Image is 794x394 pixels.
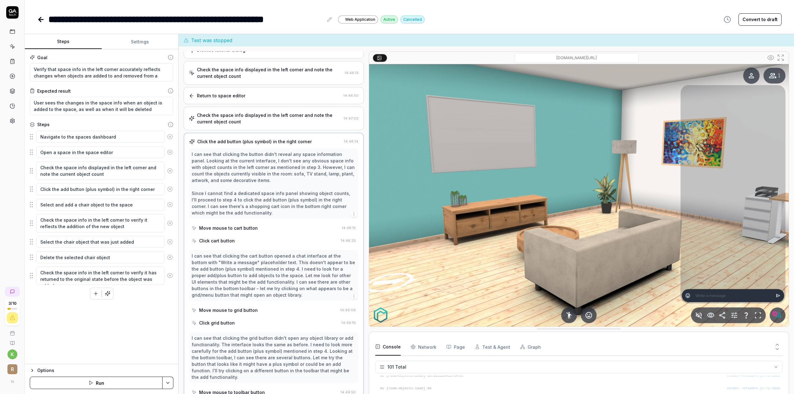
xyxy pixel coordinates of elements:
[37,121,50,128] div: Steps
[446,338,465,356] button: Page
[380,373,780,379] pre: %c [room-objects.load] 18.823529411764707
[189,304,358,316] button: Move mouse to grid button14:49:06
[720,13,735,26] button: View version history
[338,15,378,24] a: Web Application
[164,217,176,229] button: Remove step
[197,112,341,125] div: Check the space info displayed in the left corner and note the current object count
[369,64,789,326] img: Screenshot
[164,198,176,211] button: Remove step
[30,130,173,143] div: Suggestions
[343,93,359,98] time: 14:46:50
[341,321,356,325] time: 14:49:16
[344,139,358,144] time: 14:48:14
[192,253,356,298] div: I can see that clicking the cart button opened a chat interface at the bottom with "Write a messa...
[380,386,780,391] pre: %c [room-objects.load] 80
[727,373,780,379] button: vendor--KfsaNF4.js:72:3068
[341,238,356,243] time: 14:48:25
[30,235,173,248] div: Suggestions
[776,53,786,63] button: Open in full screen
[30,198,173,211] div: Suggestions
[30,183,173,196] div: Suggestions
[340,308,356,312] time: 14:49:06
[189,222,358,234] button: Move mouse to cart button14:48:15
[25,34,102,49] button: Steps
[164,183,176,195] button: Remove step
[2,359,22,375] button: r
[197,66,342,79] div: Check the space info displayed in the left corner and note the current object count
[164,146,176,158] button: Remove step
[7,349,17,359] button: k
[189,235,358,246] button: Click cart button14:48:25
[30,146,173,159] div: Suggestions
[344,116,359,121] time: 14:47:00
[189,317,358,329] button: Click grid button14:49:16
[727,386,780,391] div: vendor--KfsaNF4.js : 72 : 3068
[199,307,258,313] div: Move mouse to grid button
[2,326,22,336] a: Book a call with us
[164,165,176,177] button: Remove step
[164,236,176,248] button: Remove step
[342,226,356,230] time: 14:48:15
[197,138,312,145] div: Click the add button (plus symbol) in the right corner
[738,13,782,26] button: Convert to draft
[2,336,22,346] a: Documentation
[37,88,71,94] div: Expected result
[727,386,780,391] button: vendor--KfsaNF4.js:72:3068
[8,302,16,305] span: 3 / 10
[30,266,173,285] div: Suggestions
[192,151,356,216] div: I can see that clicking the button didn't reveal any space information panel. Looking at the curr...
[30,214,173,232] div: Suggestions
[375,338,401,356] button: Console
[30,251,173,264] div: Suggestions
[475,338,510,356] button: Test & Agent
[381,15,398,24] div: Active
[7,364,17,374] span: r
[727,373,780,379] div: vendor--KfsaNF4.js : 72 : 3068
[5,287,20,297] a: New conversation
[400,15,425,24] div: Cancelled
[197,92,245,99] div: Return to space editor
[164,251,176,263] button: Remove step
[199,237,235,244] div: Click cart button
[191,37,232,44] span: Test was stopped
[164,131,176,143] button: Remove step
[37,367,173,374] div: Options
[766,53,776,63] button: Show all interative elements
[30,367,173,374] button: Options
[164,269,176,282] button: Remove step
[411,338,436,356] button: Network
[520,338,541,356] button: Graph
[30,377,163,389] button: Run
[37,54,47,61] div: Goal
[192,335,356,380] div: I can see that clicking the grid button didn't open any object library or add functionality. The ...
[199,320,235,326] div: Click grid button
[199,225,258,231] div: Move mouse to cart button
[102,34,179,49] button: Settings
[30,161,173,180] div: Suggestions
[345,71,359,75] time: 14:46:13
[345,17,375,22] span: Web Application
